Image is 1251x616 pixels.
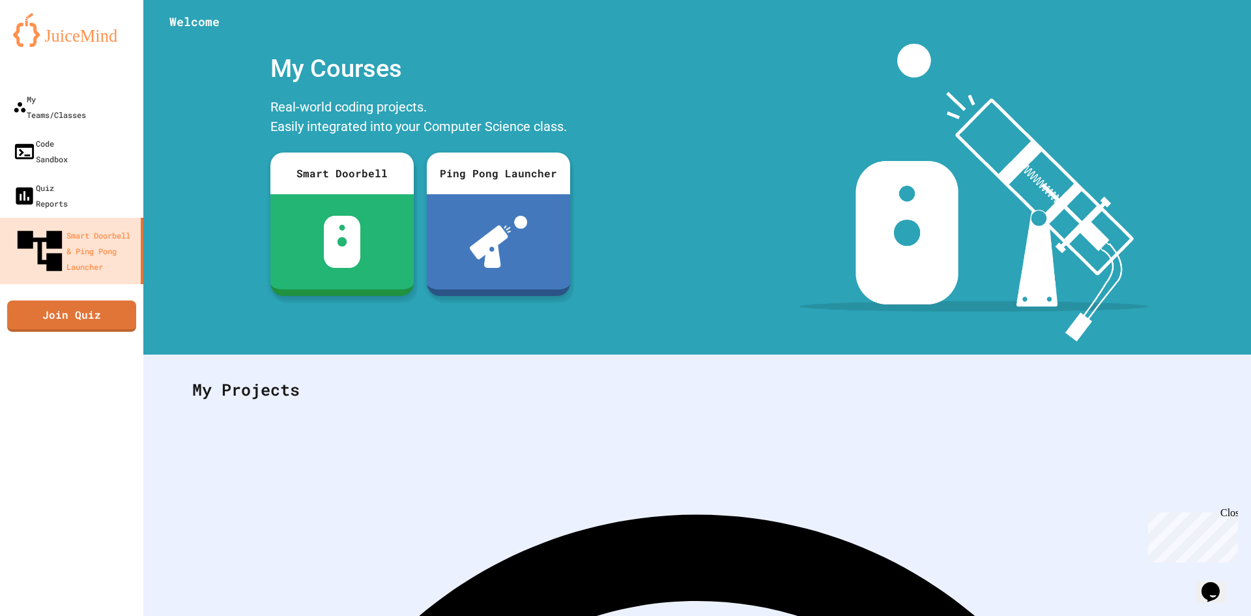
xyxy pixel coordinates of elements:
[324,216,361,268] img: sdb-white.svg
[13,224,136,278] div: Smart Doorbell & Ping Pong Launcher
[470,216,528,268] img: ppl-with-ball.png
[264,44,577,94] div: My Courses
[5,5,90,83] div: Chat with us now!Close
[13,136,68,167] div: Code Sandbox
[270,153,414,194] div: Smart Doorbell
[13,180,68,211] div: Quiz Reports
[13,91,86,123] div: My Teams/Classes
[799,44,1149,342] img: banner-image-my-projects.png
[264,94,577,143] div: Real-world coding projects. Easily integrated into your Computer Science class.
[1143,507,1238,563] iframe: chat widget
[13,13,130,47] img: logo-orange.svg
[1196,564,1238,603] iframe: chat widget
[427,153,570,194] div: Ping Pong Launcher
[7,301,136,332] a: Join Quiz
[179,364,1215,415] div: My Projects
